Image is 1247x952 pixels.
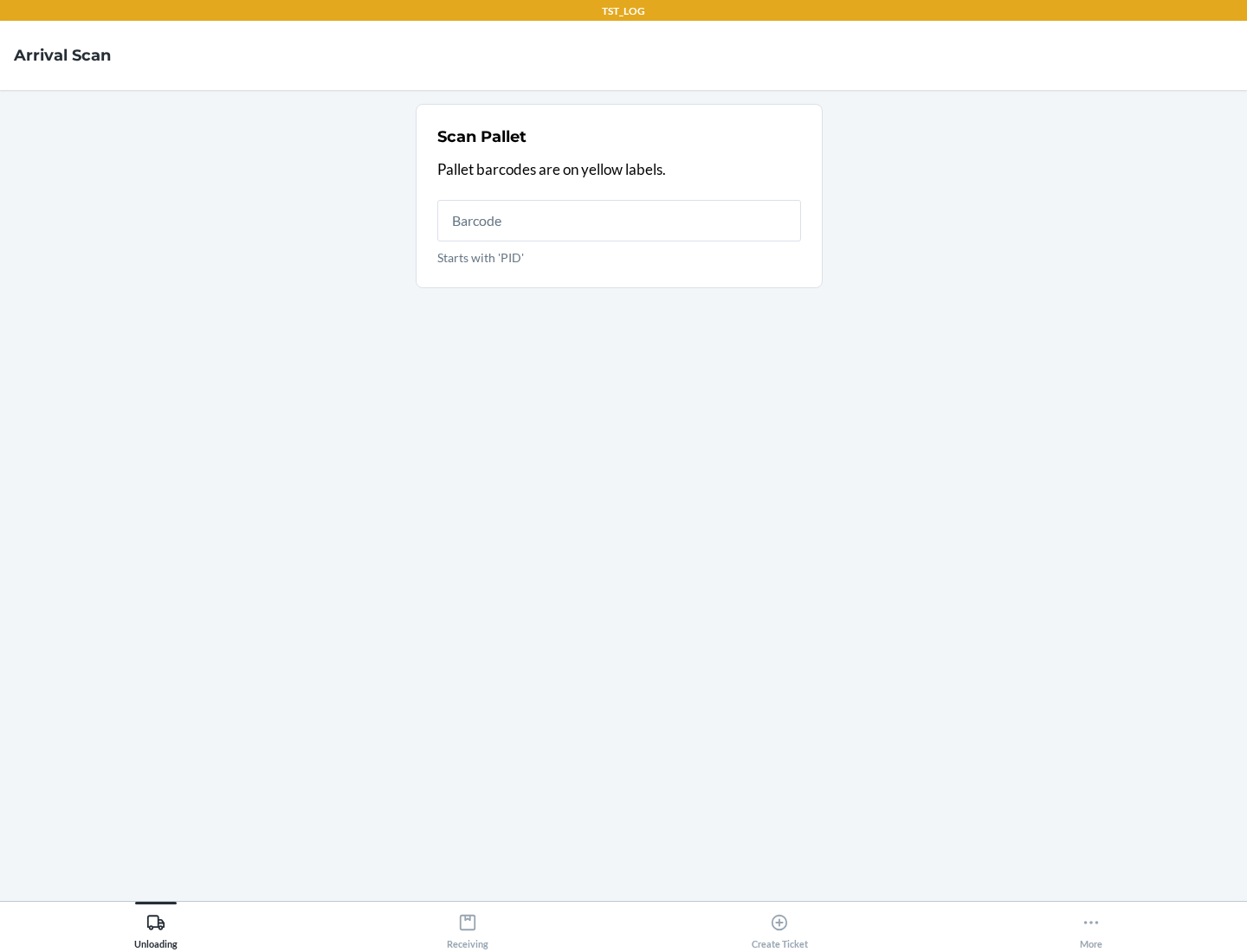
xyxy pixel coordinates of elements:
div: Unloading [134,906,178,949]
p: TST_LOG [602,3,645,19]
div: More [1080,906,1102,949]
button: Create Ticket [623,902,935,949]
div: Receiving [447,906,488,949]
div: Create Ticket [752,906,808,949]
button: More [935,902,1247,949]
h4: Arrival Scan [14,44,111,67]
p: Pallet barcodes are on yellow labels. [437,158,801,181]
button: Receiving [312,902,623,949]
h2: Scan Pallet [437,125,527,148]
input: Starts with 'PID' [437,200,801,241]
p: Starts with 'PID' [437,248,801,267]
